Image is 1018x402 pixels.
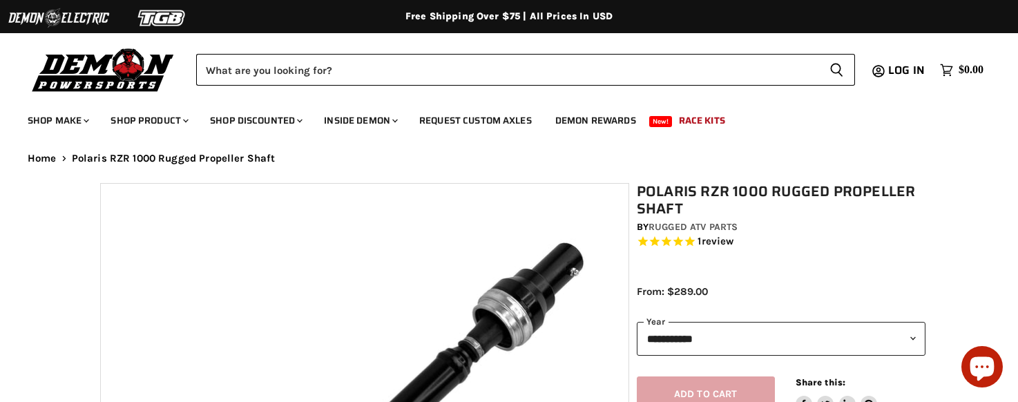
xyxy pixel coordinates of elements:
span: New! [649,116,673,127]
span: Polaris RZR 1000 Rugged Propeller Shaft [72,153,276,164]
span: Log in [888,61,925,79]
a: Home [28,153,57,164]
inbox-online-store-chat: Shopify online store chat [957,346,1007,391]
div: by [637,220,925,235]
a: Shop Product [100,106,197,135]
a: Demon Rewards [545,106,646,135]
img: Demon Powersports [28,45,179,94]
input: Search [196,54,818,86]
a: $0.00 [933,60,990,80]
span: 1 reviews [698,236,733,248]
span: review [702,236,734,248]
a: Rugged ATV Parts [649,221,738,233]
a: Request Custom Axles [409,106,542,135]
span: From: $289.00 [637,285,708,298]
a: Shop Make [17,106,97,135]
a: Shop Discounted [200,106,311,135]
img: TGB Logo 2 [111,5,214,31]
a: Inside Demon [314,106,406,135]
ul: Main menu [17,101,980,135]
span: Share this: [796,377,845,387]
form: Product [196,54,855,86]
select: year [637,322,925,356]
a: Log in [882,64,933,77]
span: Rated 5.0 out of 5 stars 1 reviews [637,235,925,249]
h1: Polaris RZR 1000 Rugged Propeller Shaft [637,183,925,218]
a: Race Kits [669,106,736,135]
img: Demon Electric Logo 2 [7,5,111,31]
span: $0.00 [959,64,983,77]
button: Search [818,54,855,86]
